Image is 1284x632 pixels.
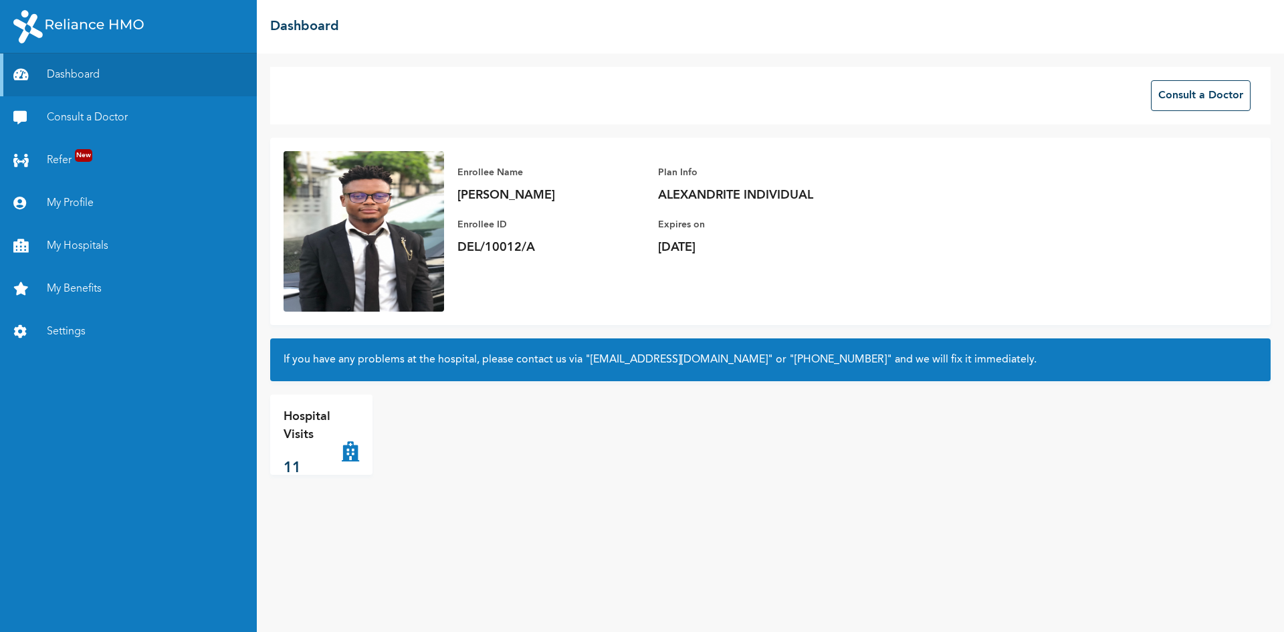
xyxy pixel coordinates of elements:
p: Hospital Visits [284,408,342,444]
p: Expires on [658,217,845,233]
img: Enrollee [284,151,444,312]
p: 11 [284,457,342,480]
p: Enrollee Name [457,165,645,181]
p: [PERSON_NAME] [457,187,645,203]
p: [DATE] [658,239,845,255]
a: "[EMAIL_ADDRESS][DOMAIN_NAME]" [585,354,773,365]
button: Consult a Doctor [1151,80,1251,111]
p: DEL/10012/A [457,239,645,255]
h2: If you have any problems at the hospital, please contact us via or and we will fix it immediately. [284,352,1257,368]
h2: Dashboard [270,17,339,37]
p: ALEXANDRITE INDIVIDUAL [658,187,845,203]
span: New [75,149,92,162]
p: Plan Info [658,165,845,181]
p: Enrollee ID [457,217,645,233]
a: "[PHONE_NUMBER]" [789,354,892,365]
img: RelianceHMO's Logo [13,10,144,43]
